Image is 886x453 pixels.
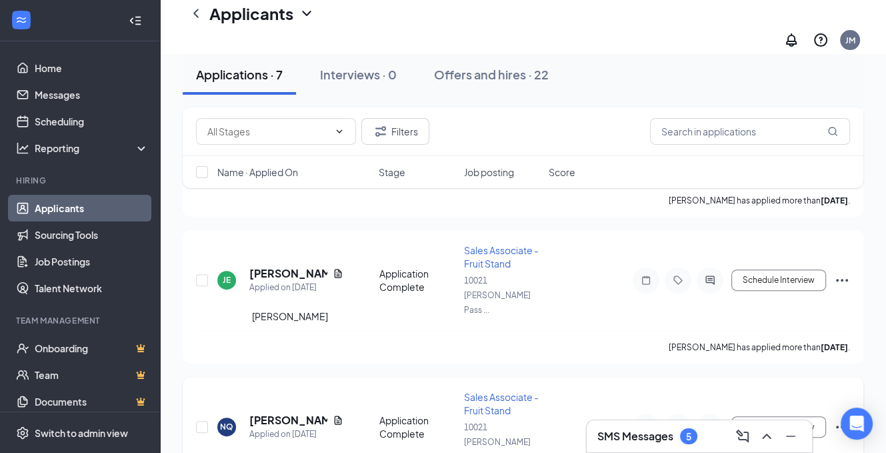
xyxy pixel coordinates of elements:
[223,274,231,286] div: JE
[35,55,149,81] a: Home
[252,309,328,324] div: [PERSON_NAME]
[686,431,691,442] div: 5
[841,408,873,440] div: Open Intercom Messenger
[249,413,327,428] h5: [PERSON_NAME]
[669,342,850,353] p: [PERSON_NAME] has applied more than .
[16,426,29,440] svg: Settings
[783,32,799,48] svg: Notifications
[35,221,149,248] a: Sourcing Tools
[464,391,539,416] span: Sales Associate - Fruit Stand
[35,248,149,275] a: Job Postings
[35,108,149,135] a: Scheduling
[35,141,149,155] div: Reporting
[821,342,848,352] b: [DATE]
[209,2,293,25] h1: Applicants
[334,126,345,137] svg: ChevronDown
[780,426,801,447] button: Minimize
[333,268,343,279] svg: Document
[35,335,149,362] a: OnboardingCrown
[670,275,686,286] svg: Tag
[249,281,343,294] div: Applied on [DATE]
[361,118,429,145] button: Filter Filters
[821,195,848,205] b: [DATE]
[249,266,327,281] h5: [PERSON_NAME]
[731,270,826,291] button: Schedule Interview
[35,275,149,302] a: Talent Network
[129,14,142,27] svg: Collapse
[35,362,149,388] a: TeamCrown
[638,275,654,286] svg: Note
[464,165,514,179] span: Job posting
[813,32,829,48] svg: QuestionInfo
[549,165,575,179] span: Score
[373,123,389,139] svg: Filter
[834,272,850,288] svg: Ellipses
[320,66,397,83] div: Interviews · 0
[35,195,149,221] a: Applicants
[217,165,298,179] span: Name · Applied On
[16,175,146,186] div: Hiring
[759,428,775,444] svg: ChevronUp
[35,388,149,415] a: DocumentsCrown
[827,126,838,137] svg: MagnifyingGlass
[597,429,673,444] h3: SMS Messages
[188,5,204,21] svg: ChevronLeft
[735,428,751,444] svg: ComposeMessage
[35,81,149,108] a: Messages
[464,276,531,315] span: 10021 [PERSON_NAME] Pass ...
[379,267,456,294] div: Application Complete
[16,141,29,155] svg: Analysis
[731,416,826,438] button: Schedule Interview
[196,66,283,83] div: Applications · 7
[834,419,850,435] svg: Ellipses
[783,428,799,444] svg: Minimize
[379,414,456,440] div: Application Complete
[845,35,855,46] div: JM
[333,415,343,426] svg: Document
[220,421,233,432] div: NQ
[650,118,850,145] input: Search in applications
[299,5,315,21] svg: ChevronDown
[16,315,146,326] div: Team Management
[732,426,753,447] button: ComposeMessage
[207,124,329,139] input: All Stages
[35,426,128,440] div: Switch to admin view
[464,244,539,270] span: Sales Associate - Fruit Stand
[702,275,718,286] svg: ActiveChat
[756,426,777,447] button: ChevronUp
[379,165,405,179] span: Stage
[249,428,343,441] div: Applied on [DATE]
[434,66,549,83] div: Offers and hires · 22
[15,13,28,27] svg: WorkstreamLogo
